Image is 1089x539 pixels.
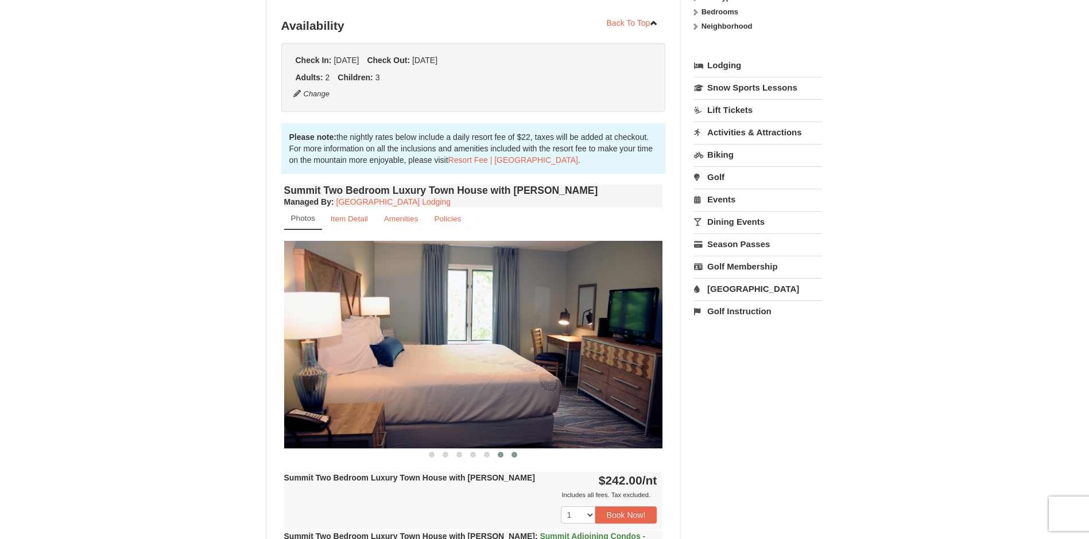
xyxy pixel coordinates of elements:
[291,214,315,222] small: Photos
[336,197,451,206] a: [GEOGRAPHIC_DATA] Lodging
[281,123,666,174] div: the nightly rates below include a daily resort fee of $22, taxes will be added at checkout. For m...
[448,155,578,165] a: Resort Fee | [GEOGRAPHIC_DATA]
[694,144,822,165] a: Biking
[434,214,461,223] small: Policies
[694,256,822,277] a: Golf Membership
[296,73,323,82] strong: Adults:
[599,14,666,32] a: Back To Top
[331,214,368,223] small: Item Detail
[338,73,373,82] strong: Children:
[284,197,334,206] strong: :
[694,189,822,210] a: Events
[694,211,822,232] a: Dining Events
[694,55,822,76] a: Lodging
[284,473,535,482] strong: Summit Two Bedroom Luxury Town House with [PERSON_NAME]
[284,489,657,501] div: Includes all fees. Tax excluded.
[334,56,359,65] span: [DATE]
[284,241,663,448] img: 18876286-208-faf94db9.png
[694,300,822,322] a: Golf Instruction
[284,208,322,230] a: Photos
[694,99,822,120] a: Lift Tickets
[289,132,336,142] strong: Please note:
[694,122,822,143] a: Activities & Attractions
[284,197,331,206] span: Managed By
[599,474,657,487] strong: $242.00
[293,88,331,100] button: Change
[595,506,657,524] button: Book Now!
[325,73,330,82] span: 2
[694,166,822,188] a: Golf
[296,56,332,65] strong: Check In:
[377,208,426,230] a: Amenities
[694,77,822,98] a: Snow Sports Lessons
[281,14,666,37] h3: Availability
[427,208,468,230] a: Policies
[284,185,663,196] h4: Summit Two Bedroom Luxury Town House with [PERSON_NAME]
[323,208,375,230] a: Item Detail
[384,214,418,223] small: Amenities
[375,73,380,82] span: 3
[694,278,822,299] a: [GEOGRAPHIC_DATA]
[702,22,753,30] strong: Neighborhood
[642,474,657,487] span: /nt
[702,7,738,16] strong: Bedrooms
[367,56,410,65] strong: Check Out:
[694,233,822,255] a: Season Passes
[412,56,437,65] span: [DATE]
